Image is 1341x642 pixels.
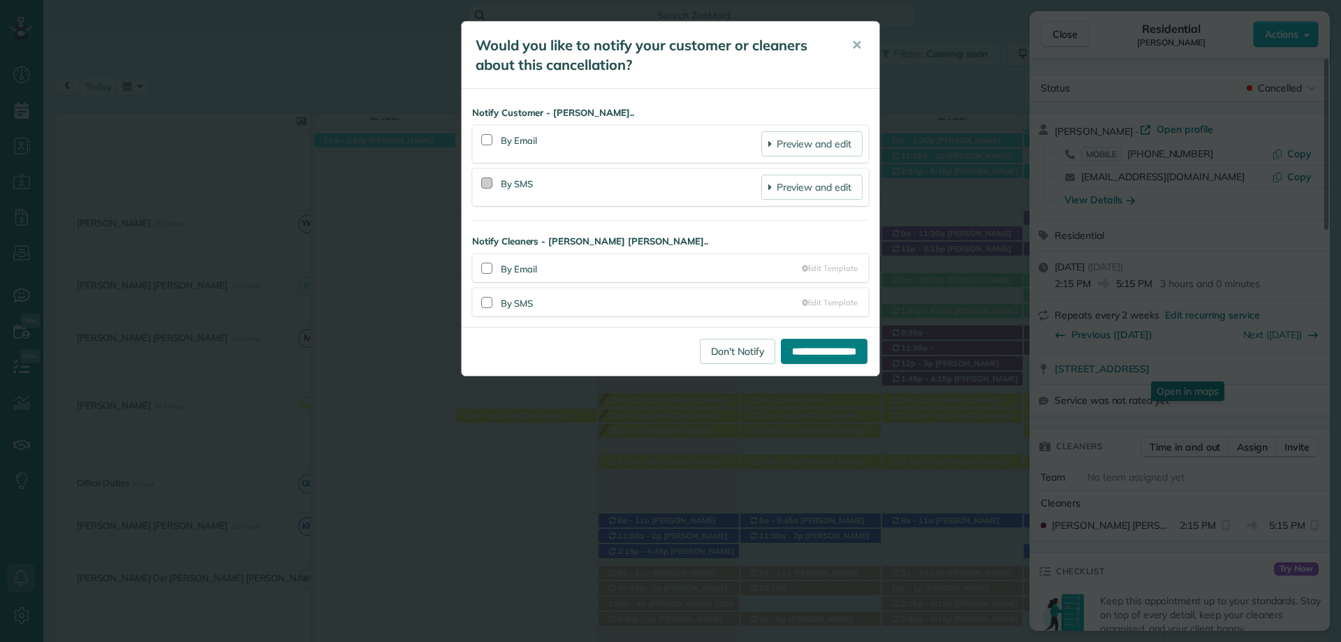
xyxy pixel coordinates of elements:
div: By Email [501,131,761,156]
a: Edit Template [802,263,858,274]
a: Edit Template [802,297,858,308]
div: By SMS [501,294,802,310]
a: Preview and edit [761,175,863,200]
a: Don't Notify [700,339,775,364]
div: By SMS [501,175,761,200]
h5: Would you like to notify your customer or cleaners about this cancellation? [476,36,832,75]
div: By Email [501,260,802,276]
strong: Notify Cleaners - [PERSON_NAME] [PERSON_NAME].. [472,235,869,248]
strong: Notify Customer - [PERSON_NAME].. [472,106,869,119]
span: ✕ [851,37,862,53]
a: Preview and edit [761,131,863,156]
